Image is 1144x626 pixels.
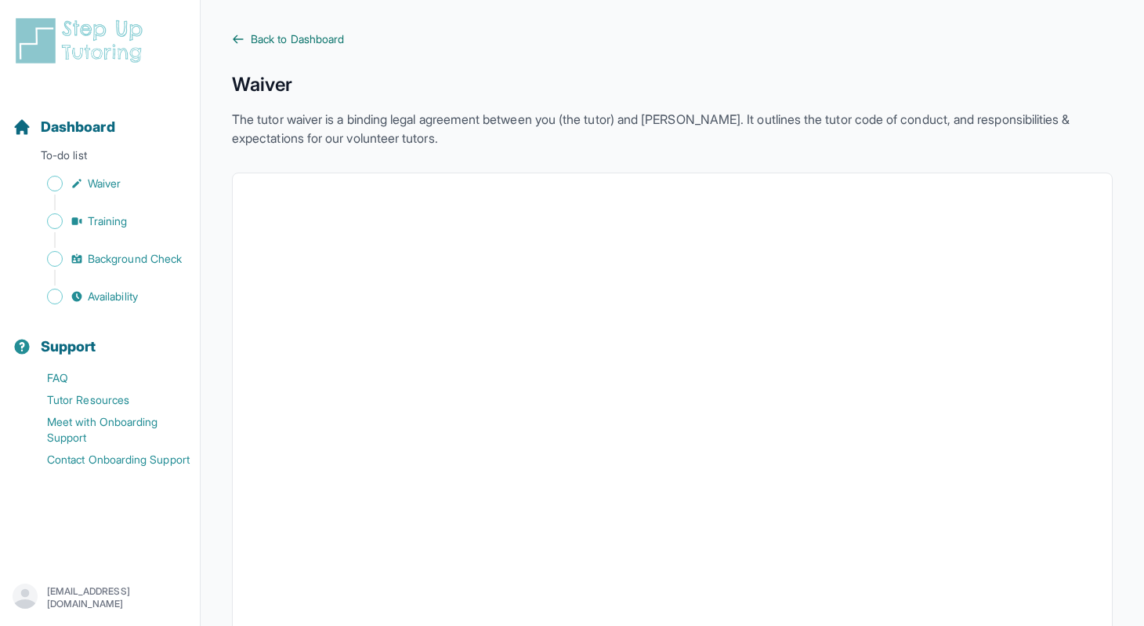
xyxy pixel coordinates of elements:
[13,367,200,389] a: FAQ
[88,213,128,229] span: Training
[6,91,194,144] button: Dashboard
[47,585,187,610] p: [EMAIL_ADDRESS][DOMAIN_NAME]
[13,286,200,308] a: Availability
[232,31,1113,47] a: Back to Dashboard
[13,16,152,66] img: logo
[41,336,96,358] span: Support
[232,72,1113,97] h1: Waiver
[13,248,200,270] a: Background Check
[13,584,187,612] button: [EMAIL_ADDRESS][DOMAIN_NAME]
[88,251,182,267] span: Background Check
[6,311,194,364] button: Support
[88,289,138,304] span: Availability
[13,389,200,411] a: Tutor Resources
[13,210,200,232] a: Training
[13,449,200,471] a: Contact Onboarding Support
[41,116,115,138] span: Dashboard
[6,147,194,169] p: To-do list
[232,110,1113,147] p: The tutor waiver is a binding legal agreement between you (the tutor) and [PERSON_NAME]. It outli...
[13,411,200,449] a: Meet with Onboarding Support
[13,116,115,138] a: Dashboard
[88,176,121,191] span: Waiver
[13,173,200,195] a: Waiver
[251,31,344,47] span: Back to Dashboard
